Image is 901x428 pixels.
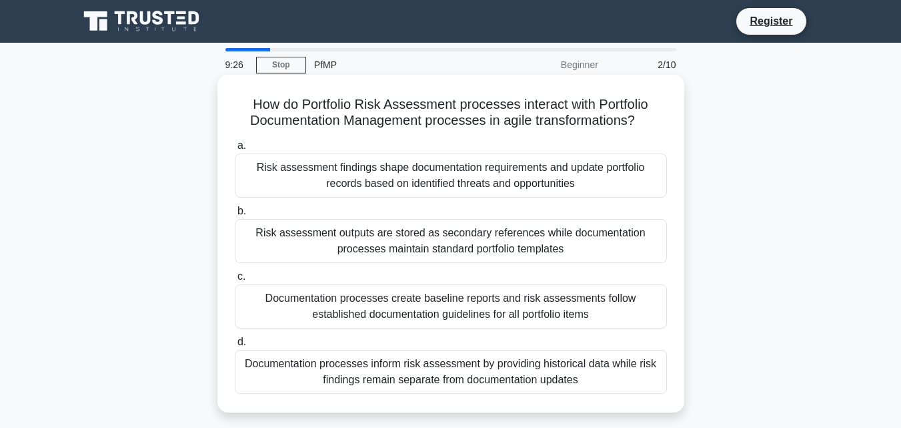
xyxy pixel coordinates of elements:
div: Risk assessment findings shape documentation requirements and update portfolio records based on i... [235,154,667,198]
div: Risk assessment outputs are stored as secondary references while documentation processes maintain... [235,219,667,263]
span: d. [237,336,246,347]
div: 2/10 [606,51,684,78]
a: Register [742,13,800,29]
div: Documentation processes inform risk assessment by providing historical data while risk findings r... [235,350,667,394]
span: b. [237,205,246,216]
div: Documentation processes create baseline reports and risk assessments follow established documenta... [235,284,667,329]
a: Stop [256,57,306,73]
h5: How do Portfolio Risk Assessment processes interact with Portfolio Documentation Management proce... [233,96,668,130]
span: a. [237,140,246,151]
div: PfMP [306,51,490,78]
div: Beginner [490,51,606,78]
span: c. [237,270,245,282]
div: 9:26 [217,51,256,78]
